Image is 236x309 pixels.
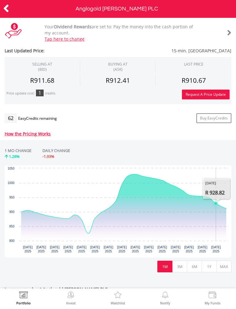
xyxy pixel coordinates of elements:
div: Your are set to: Pay the money into the cash portion of my account. [40,24,197,42]
label: My Funds [205,301,220,305]
text: 1000 [8,181,15,185]
text: [DATE] 2025 [77,246,87,253]
span: R911.68 [30,76,54,85]
span: -1.93% [42,154,54,159]
a: Tap here to change [45,36,85,42]
button: 1Y [202,261,217,272]
text: [DATE] 2025 [144,246,154,253]
a: How the Pricing Works [5,131,51,137]
div: LAST PRICE [184,62,203,67]
text: [DATE] 2025 [37,246,46,253]
text: [DATE] 2025 [198,246,207,253]
label: Watchlist [111,301,125,305]
a: Notify [160,291,170,305]
text: [DATE] 2025 [131,246,140,253]
button: 1M [157,261,172,272]
img: View Portfolio [19,291,28,300]
a: Invest [66,291,76,305]
text: [DATE] 2025 [171,246,181,253]
label: Portfolio [16,301,31,305]
text: 800 [9,239,14,243]
div: SELLING AT [32,62,52,72]
div: 1 MO CHANGE [5,148,31,154]
text: 850 [9,225,14,228]
text: [DATE] 2025 [184,246,194,253]
span: 1.28% [9,154,20,159]
button: MAX [216,261,231,272]
button: 6M [187,261,202,272]
a: Buy EasyCredits [196,113,231,123]
img: View Notifications [160,291,170,300]
span: BUYING AT [108,62,128,72]
a: Portfolio [16,291,31,305]
a: My Funds [205,291,220,305]
button: Request A Price Update [182,90,230,99]
div: Chart. Highcharts interactive chart. [5,165,231,258]
span: Learn more about Anglogold [PERSON_NAME] PLC [5,286,231,297]
img: Invest Now [66,291,76,300]
text: [DATE] 2025 [104,246,113,253]
label: Notify [160,301,170,305]
text: [DATE] 2025 [211,246,221,253]
path: Tuesday, 19 Aug 2025, 928.82. [214,202,218,205]
b: Dividend Rewards [54,24,92,30]
span: (ASK) [108,67,128,72]
span: (BID) [32,67,52,72]
svg: Interactive chart [5,165,231,258]
img: View Funds [208,291,217,300]
text: [DATE] 2025 [23,246,33,253]
div: credits [45,91,55,96]
div: 1 [36,90,44,96]
div: DAILY CHANGE [42,148,90,154]
text: 1050 [8,167,15,170]
text: [DATE] 2025 [50,246,60,253]
text: 900 [9,210,14,214]
text: [DATE] 2025 [63,246,73,253]
img: Watchlist [113,291,123,300]
span: R910.67 [182,76,206,85]
div: EasyCredits remaining [18,116,57,122]
button: 3M [172,261,187,272]
span: Last Updated Price: [5,48,99,54]
span: R912.41 [106,76,130,85]
span: 15-min. [GEOGRAPHIC_DATA] [99,48,232,54]
a: Watchlist [111,291,125,305]
div: Price update cost: [6,91,35,96]
text: [DATE] 2025 [117,246,127,253]
div: 62 [5,113,17,123]
label: Invest [66,301,76,305]
text: [DATE] 2025 [90,246,100,253]
text: 950 [9,196,14,199]
text: [DATE] 2025 [157,246,167,253]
